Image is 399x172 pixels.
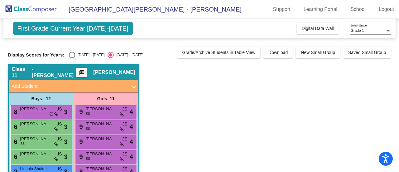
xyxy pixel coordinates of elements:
[296,47,340,58] button: New Small Group
[129,122,133,131] span: 4
[49,112,54,117] span: do_not_disturb_alt
[182,50,256,55] span: Grade/Archive Students in Table View
[12,123,17,130] span: 6
[93,69,135,76] span: [PERSON_NAME]
[86,121,117,127] span: [PERSON_NAME]
[122,121,127,127] span: JS
[20,121,51,127] span: [PERSON_NAME]
[20,136,51,142] span: [PERSON_NAME]
[86,151,117,157] span: [PERSON_NAME]
[64,122,67,131] span: 3
[86,126,90,131] span: SS
[263,47,293,58] button: Download
[86,111,90,116] span: SS
[57,151,62,157] span: JS
[21,141,25,146] span: SS
[129,107,133,116] span: 4
[64,152,67,161] span: 3
[301,50,335,55] span: New Small Group
[86,106,117,112] span: [PERSON_NAME]
[129,152,133,161] span: 4
[268,4,296,14] a: Support
[299,4,343,14] a: Learning Portal
[32,66,76,79] span: - [PERSON_NAME]
[57,106,62,112] span: JS
[348,50,386,55] span: Saved Small Group
[78,153,83,160] span: 9
[302,26,334,31] span: Digital Data Wall
[9,80,138,92] mat-expansion-panel-header: Add Student
[69,52,143,58] mat-radio-group: Select an option
[297,23,339,34] button: Digital Data Wall
[86,166,117,172] span: [PERSON_NAME]
[86,156,90,161] span: SS
[12,108,17,115] span: 8
[78,138,83,145] span: 9
[177,47,261,58] button: Grade/Archive Students in Table View
[122,136,127,142] span: JS
[12,153,17,160] span: 6
[57,121,62,127] span: JS
[129,137,133,146] span: 4
[76,68,87,77] button: Print Students Details
[374,4,399,14] a: Logout
[78,108,83,115] span: 9
[20,151,51,157] span: [PERSON_NAME]
[114,52,143,58] div: [DATE] - [DATE]
[12,66,32,79] span: Class 11
[75,52,104,58] div: [DATE] - [DATE]
[57,136,62,142] span: JS
[8,52,65,58] span: Display Scores for Years:
[9,92,74,105] div: Boys : 12
[268,50,288,55] span: Download
[78,123,83,130] span: 9
[20,166,51,172] span: Lincoln Shaker
[78,70,85,78] mat-icon: picture_as_pdf
[64,107,67,116] span: 3
[86,136,117,142] span: [PERSON_NAME]
[20,106,51,112] span: [PERSON_NAME]
[345,4,371,14] a: School
[12,138,17,145] span: 6
[64,137,67,146] span: 3
[62,4,242,14] span: [GEOGRAPHIC_DATA][PERSON_NAME] - [PERSON_NAME]
[74,92,138,105] div: Girls: 11
[122,151,127,157] span: JS
[350,28,364,33] span: Grade 1
[122,106,127,112] span: JS
[12,83,128,90] mat-panel-title: Add Student
[343,47,391,58] button: Saved Small Group
[13,22,133,35] span: First Grade Current Year [DATE]-[DATE]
